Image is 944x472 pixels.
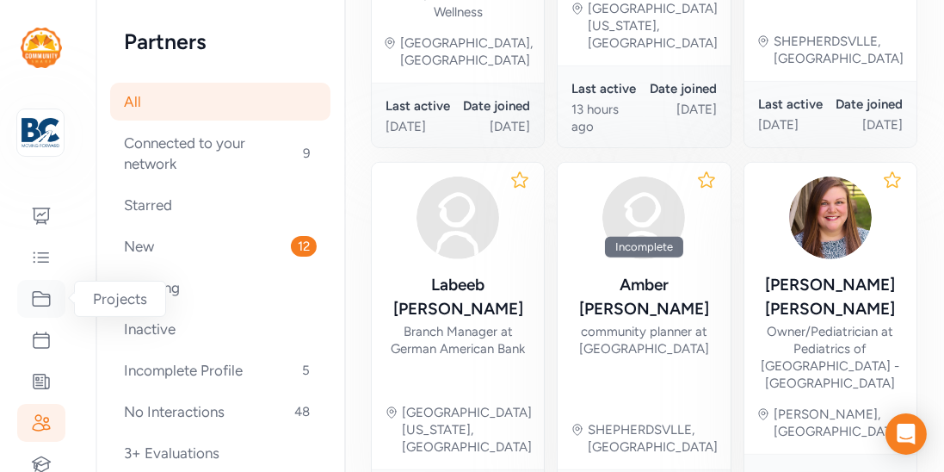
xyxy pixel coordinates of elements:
[885,413,927,455] div: Open Intercom Messenger
[571,101,644,135] div: 13 hours ago
[571,80,644,97] div: Last active
[571,323,716,357] div: community planner at [GEOGRAPHIC_DATA]
[110,351,330,389] div: Incomplete Profile
[830,96,903,113] div: Date joined
[830,116,903,134] div: [DATE]
[644,101,716,118] div: [DATE]
[110,124,330,183] div: Connected to your network
[758,116,830,134] div: [DATE]
[110,434,330,472] div: 3+ Evaluations
[110,227,330,265] div: New
[789,177,872,259] img: 1SGu6XZYQ2ny2l5W5whc
[758,323,903,392] div: Owner/Pediatrician at Pediatrics of [GEOGRAPHIC_DATA] - [GEOGRAPHIC_DATA]
[287,401,317,422] span: 48
[124,28,317,55] h2: Partners
[402,404,532,456] div: [GEOGRAPHIC_DATA][US_STATE], [GEOGRAPHIC_DATA]
[386,323,530,357] div: Branch Manager at German American Bank
[22,114,59,152] img: logo
[758,273,903,321] div: [PERSON_NAME] [PERSON_NAME]
[110,269,330,307] div: Sleeping
[774,406,904,440] div: [PERSON_NAME], [GEOGRAPHIC_DATA]
[110,310,330,348] div: Inactive
[644,80,716,97] div: Date joined
[110,83,330,121] div: All
[571,273,716,321] div: Amber [PERSON_NAME]
[588,421,718,456] div: SHEPHERDSVLLE, [GEOGRAPHIC_DATA]
[458,97,530,115] div: Date joined
[400,34,533,69] div: [GEOGRAPHIC_DATA], [GEOGRAPHIC_DATA]
[295,360,317,381] span: 5
[605,237,683,258] div: Incomplete
[386,97,458,115] div: Last active
[386,273,530,321] div: Labeeb [PERSON_NAME]
[110,186,330,224] div: Starred
[291,236,317,257] span: 12
[21,28,62,68] img: logo
[774,33,904,67] div: SHEPHERDSVLLE, [GEOGRAPHIC_DATA]
[110,393,330,431] div: No Interactions
[416,177,499,259] img: avatar38fbb18c.svg
[458,118,530,135] div: [DATE]
[602,177,685,259] img: avatar38fbb18c.svg
[296,143,317,164] span: 9
[758,96,830,113] div: Last active
[386,118,458,135] div: [DATE]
